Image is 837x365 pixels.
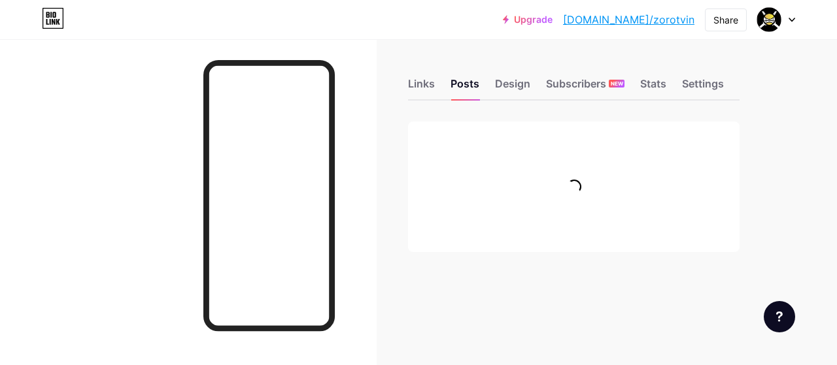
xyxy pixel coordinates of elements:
[503,14,553,25] a: Upgrade
[682,76,724,99] div: Settings
[495,76,530,99] div: Design
[451,76,479,99] div: Posts
[408,76,435,99] div: Links
[640,76,666,99] div: Stats
[757,7,781,32] img: zorotvin
[713,13,738,27] div: Share
[546,76,624,99] div: Subscribers
[563,12,694,27] a: [DOMAIN_NAME]/zorotvin
[611,80,623,87] span: NEW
